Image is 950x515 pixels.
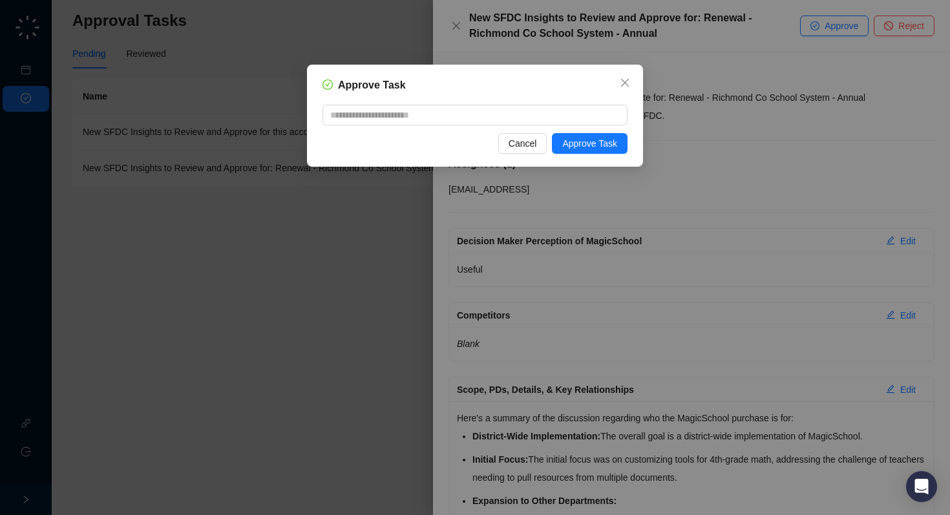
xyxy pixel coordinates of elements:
[498,133,547,154] button: Cancel
[322,79,333,90] span: check-circle
[338,78,406,93] h5: Approve Task
[509,136,537,151] span: Cancel
[906,471,937,502] div: Open Intercom Messenger
[552,133,628,154] button: Approve Task
[562,136,617,151] span: Approve Task
[615,72,635,93] button: Close
[620,78,630,88] span: close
